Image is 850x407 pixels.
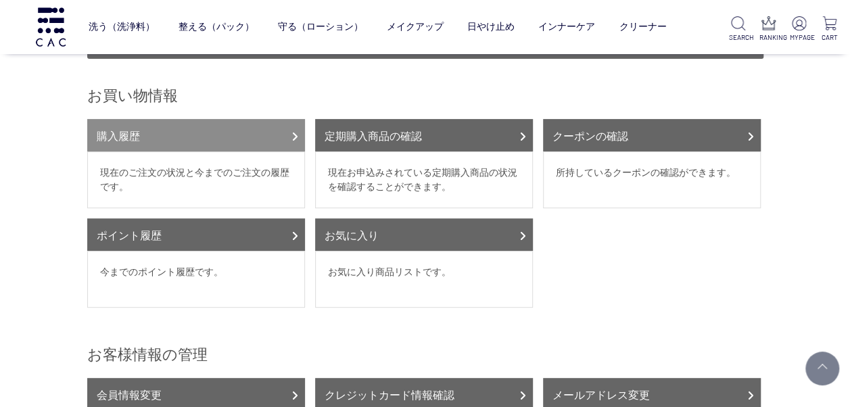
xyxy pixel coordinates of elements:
[759,16,778,43] a: RANKING
[820,32,839,43] p: CART
[89,10,155,44] a: 洗う（洗浄料）
[87,251,305,308] dd: 今までのポイント履歴です。
[543,151,761,208] dd: 所持しているクーポンの確認ができます。
[87,218,305,251] a: ポイント履歴
[543,119,761,151] a: クーポンの確認
[729,16,749,43] a: SEARCH
[315,119,533,151] a: 定期購入商品の確認
[729,32,749,43] p: SEARCH
[315,218,533,251] a: お気に入り
[759,32,778,43] p: RANKING
[278,10,363,44] a: 守る（ローション）
[34,7,68,46] img: logo
[315,151,533,208] dd: 現在お申込みされている定期購入商品の状況を確認することができます。
[467,10,515,44] a: 日やけ止め
[387,10,444,44] a: メイクアップ
[619,10,666,44] a: クリーナー
[538,10,595,44] a: インナーケア
[87,119,305,151] a: 購入履歴
[87,345,763,364] h2: お客様情報の管理
[87,151,305,208] dd: 現在のご注文の状況と今までのご注文の履歴です。
[789,16,809,43] a: MYPAGE
[820,16,839,43] a: CART
[789,32,809,43] p: MYPAGE
[87,86,763,105] h2: お買い物情報
[315,251,533,308] dd: お気に入り商品リストです。
[179,10,254,44] a: 整える（パック）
